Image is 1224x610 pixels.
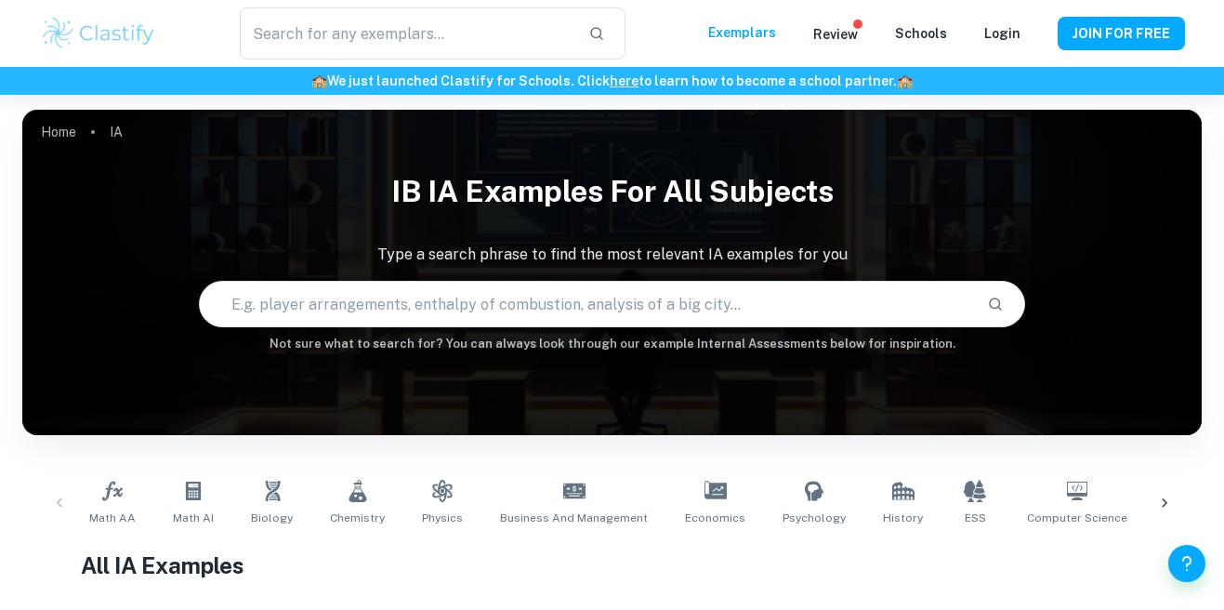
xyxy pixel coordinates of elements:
span: Math AA [89,510,136,526]
span: Economics [685,510,745,526]
span: Chemistry [330,510,385,526]
span: 🏫 [311,73,327,88]
button: JOIN FOR FREE [1058,17,1185,50]
h6: We just launched Clastify for Schools. Click to learn how to become a school partner. [4,71,1220,91]
a: Login [984,26,1020,41]
p: IA [110,122,123,142]
span: Computer Science [1027,510,1127,526]
span: Business and Management [500,510,648,526]
a: here [610,73,638,88]
h1: IB IA examples for all subjects [22,162,1202,221]
span: Physics [422,510,463,526]
p: Exemplars [708,22,776,43]
span: Math AI [173,510,214,526]
span: 🏫 [897,73,913,88]
h1: All IA Examples [81,549,1142,582]
button: Help and Feedback [1168,545,1205,582]
span: ESS [965,510,986,526]
input: Search for any exemplars... [240,7,573,60]
input: E.g. player arrangements, enthalpy of combustion, analysis of a big city... [200,278,971,330]
span: Biology [251,510,293,526]
a: Home [41,119,76,145]
span: History [883,510,923,526]
button: Search [980,288,1011,320]
h6: Not sure what to search for? You can always look through our example Internal Assessments below f... [22,335,1202,353]
p: Type a search phrase to find the most relevant IA examples for you [22,244,1202,266]
p: Review [813,24,858,45]
span: Psychology [783,510,846,526]
img: Clastify logo [40,15,158,52]
a: Schools [895,26,947,41]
